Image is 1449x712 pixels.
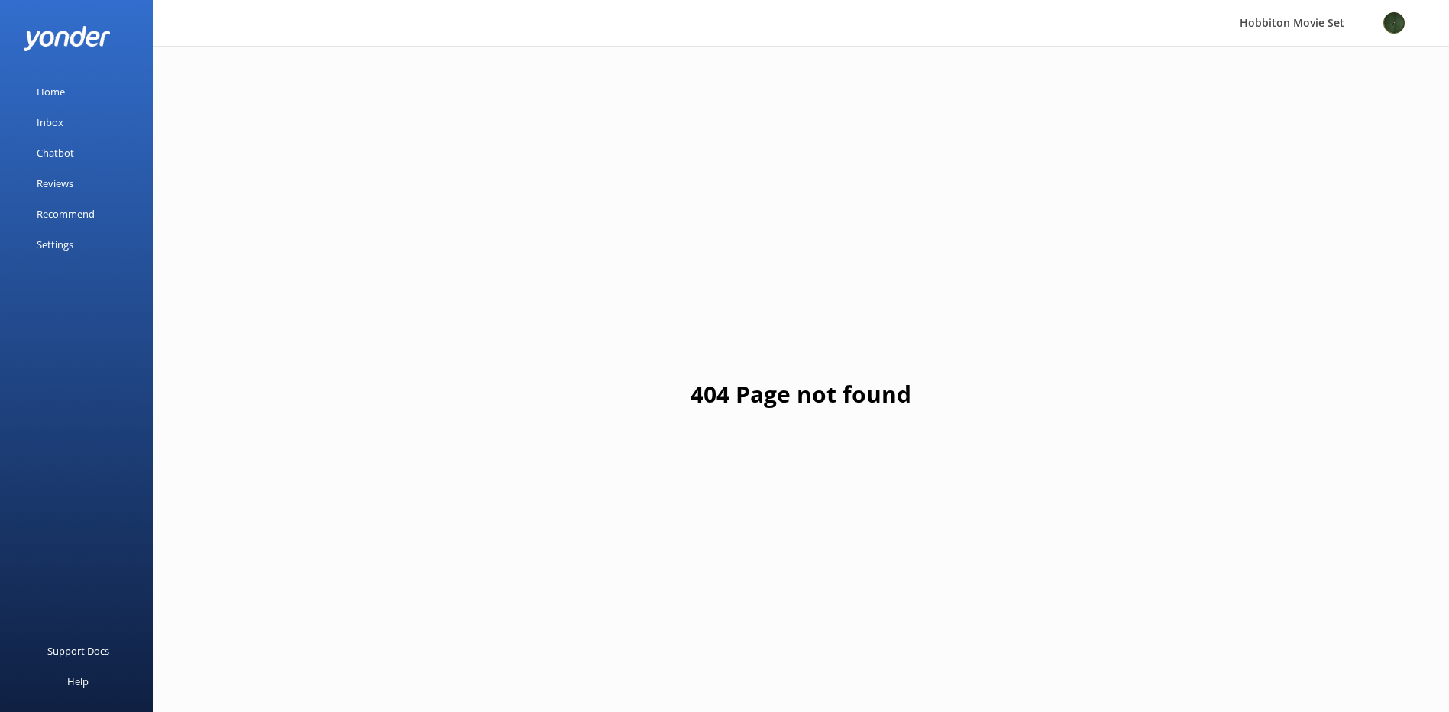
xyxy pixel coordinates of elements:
div: Inbox [37,107,63,138]
div: Help [67,666,89,697]
div: Reviews [37,168,73,199]
div: Chatbot [37,138,74,168]
div: Settings [37,229,73,260]
div: Recommend [37,199,95,229]
div: Support Docs [47,636,109,666]
img: 34-1720495293.png [1383,11,1405,34]
div: Home [37,76,65,107]
h1: 404 Page not found [691,376,911,413]
img: yonder-white-logo.png [23,26,111,51]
